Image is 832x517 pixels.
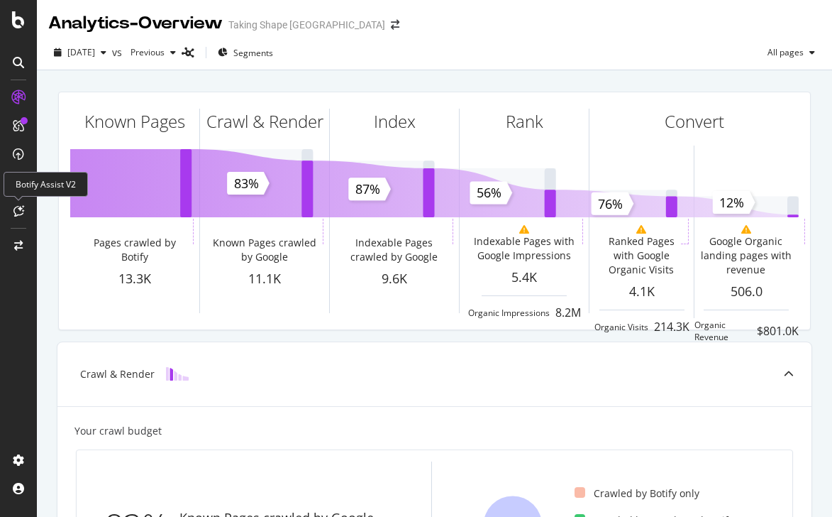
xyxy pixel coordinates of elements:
[330,270,459,288] div: 9.6K
[762,41,821,64] button: All pages
[79,236,190,264] div: Pages crawled by Botify
[690,234,802,277] div: Google Organic landing pages with revenue
[166,367,189,381] img: block-icon
[112,45,125,60] span: vs
[228,18,385,32] div: Taking Shape [GEOGRAPHIC_DATA]
[575,486,699,501] div: Crawled by Botify only
[80,367,155,381] div: Crawl & Render
[48,11,223,36] div: Analytics - Overview
[233,47,273,59] span: Segments
[338,236,450,264] div: Indexable Pages crawled by Google
[460,268,589,287] div: 5.4K
[84,109,185,134] div: Known Pages
[67,46,95,58] span: 2025 May. 27th
[506,109,543,134] div: Rank
[70,270,199,288] div: 13.3K
[48,41,112,64] button: [DATE]
[200,270,329,288] div: 11.1K
[125,41,182,64] button: Previous
[468,234,579,263] div: Indexable Pages with Google Impressions
[74,424,162,438] div: Your crawl budget
[391,20,399,30] div: arrow-right-arrow-left
[694,319,752,343] div: Organic Revenue
[4,172,88,197] div: Botify Assist V2
[757,323,799,339] div: $801.0K
[555,305,581,321] div: 8.2M
[212,41,279,64] button: Segments
[762,46,804,58] span: All pages
[374,109,416,134] div: Index
[209,236,320,264] div: Known Pages crawled by Google
[468,307,550,319] div: Organic Impressions
[206,109,323,134] div: Crawl & Render
[125,46,165,58] span: Previous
